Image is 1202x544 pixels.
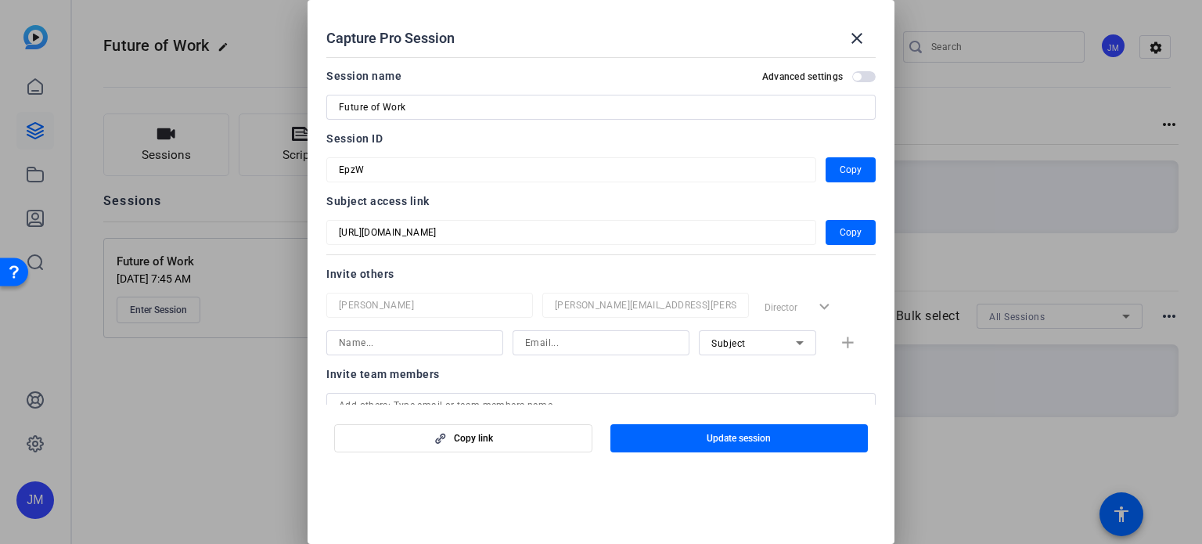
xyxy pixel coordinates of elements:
[525,333,677,352] input: Email...
[326,20,876,57] div: Capture Pro Session
[326,192,876,211] div: Subject access link
[826,220,876,245] button: Copy
[454,432,493,445] span: Copy link
[762,70,843,83] h2: Advanced settings
[339,223,804,242] input: Session OTP
[326,265,876,283] div: Invite others
[339,333,491,352] input: Name...
[840,223,862,242] span: Copy
[826,157,876,182] button: Copy
[707,432,771,445] span: Update session
[339,98,863,117] input: Enter Session Name
[326,67,401,85] div: Session name
[840,160,862,179] span: Copy
[326,365,876,384] div: Invite team members
[555,296,736,315] input: Email...
[610,424,869,452] button: Update session
[334,424,592,452] button: Copy link
[326,129,876,148] div: Session ID
[848,29,866,48] mat-icon: close
[711,338,746,349] span: Subject
[339,160,804,179] input: Session OTP
[339,296,520,315] input: Name...
[339,396,863,415] input: Add others: Type email or team members name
